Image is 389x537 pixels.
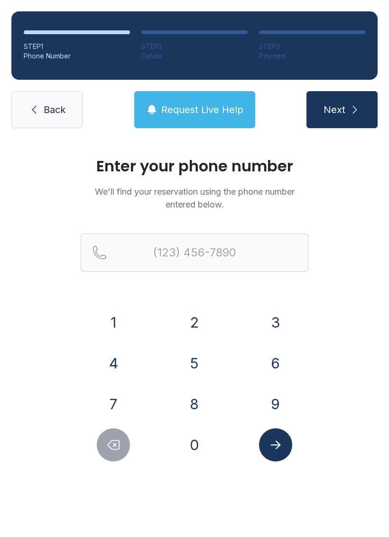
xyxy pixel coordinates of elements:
[24,51,130,61] div: Phone Number
[97,428,130,462] button: Delete number
[141,42,248,51] div: STEP 2
[178,428,211,462] button: 0
[97,306,130,339] button: 1
[24,42,130,51] div: STEP 1
[97,347,130,380] button: 4
[259,42,365,51] div: STEP 3
[81,234,308,272] input: Reservation phone number
[259,387,292,421] button: 9
[141,51,248,61] div: Details
[97,387,130,421] button: 7
[259,428,292,462] button: Submit lookup form
[81,185,308,211] p: We'll find your reservation using the phone number entered below.
[178,387,211,421] button: 8
[44,103,65,116] span: Back
[324,103,345,116] span: Next
[259,51,365,61] div: Payment
[161,103,243,116] span: Request Live Help
[259,347,292,380] button: 6
[178,347,211,380] button: 5
[259,306,292,339] button: 3
[178,306,211,339] button: 2
[81,159,308,174] h1: Enter your phone number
